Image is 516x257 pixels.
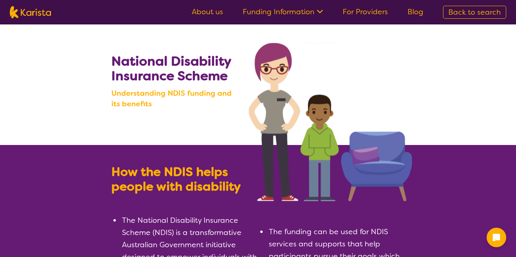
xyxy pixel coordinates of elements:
span: Back to search [448,7,501,17]
a: Funding Information [243,7,323,17]
b: National Disability Insurance Scheme [111,53,231,84]
b: Understanding NDIS funding and its benefits [111,88,241,109]
a: For Providers [343,7,388,17]
a: Blog [407,7,423,17]
a: About us [192,7,223,17]
img: Search NDIS services with Karista [249,43,412,201]
b: How the NDIS helps people with disability [111,164,241,195]
img: Karista logo [10,6,51,18]
a: Back to search [443,6,506,19]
